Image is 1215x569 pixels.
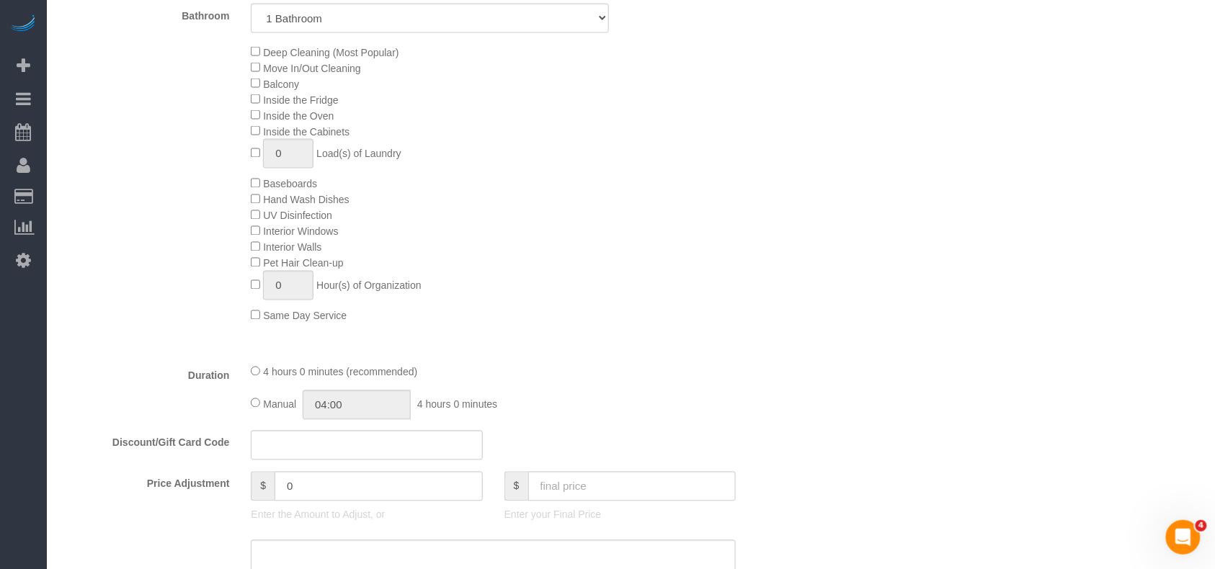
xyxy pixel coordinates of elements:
[251,472,275,501] span: $
[1196,520,1207,532] span: 4
[263,226,338,238] span: Interior Windows
[316,148,401,160] span: Load(s) of Laundry
[417,398,497,410] span: 4 hours 0 minutes
[251,508,482,522] p: Enter the Amount to Adjust, or
[50,4,240,23] label: Bathroom
[263,179,317,190] span: Baseboards
[528,472,736,501] input: final price
[263,242,321,254] span: Interior Walls
[263,94,338,106] span: Inside the Fridge
[263,47,399,58] span: Deep Cleaning (Most Popular)
[263,63,360,74] span: Move In/Out Cleaning
[50,364,240,383] label: Duration
[316,280,422,292] span: Hour(s) of Organization
[263,310,347,322] span: Same Day Service
[50,472,240,491] label: Price Adjustment
[504,472,528,501] span: $
[263,194,349,206] span: Hand Wash Dishes
[504,508,736,522] p: Enter your Final Price
[263,110,334,122] span: Inside the Oven
[50,431,240,450] label: Discount/Gift Card Code
[263,258,343,269] span: Pet Hair Clean-up
[1166,520,1201,555] iframe: Intercom live chat
[263,398,296,410] span: Manual
[263,210,332,222] span: UV Disinfection
[263,79,299,90] span: Balcony
[263,126,350,138] span: Inside the Cabinets
[9,14,37,35] img: Automaid Logo
[263,367,417,378] span: 4 hours 0 minutes (recommended)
